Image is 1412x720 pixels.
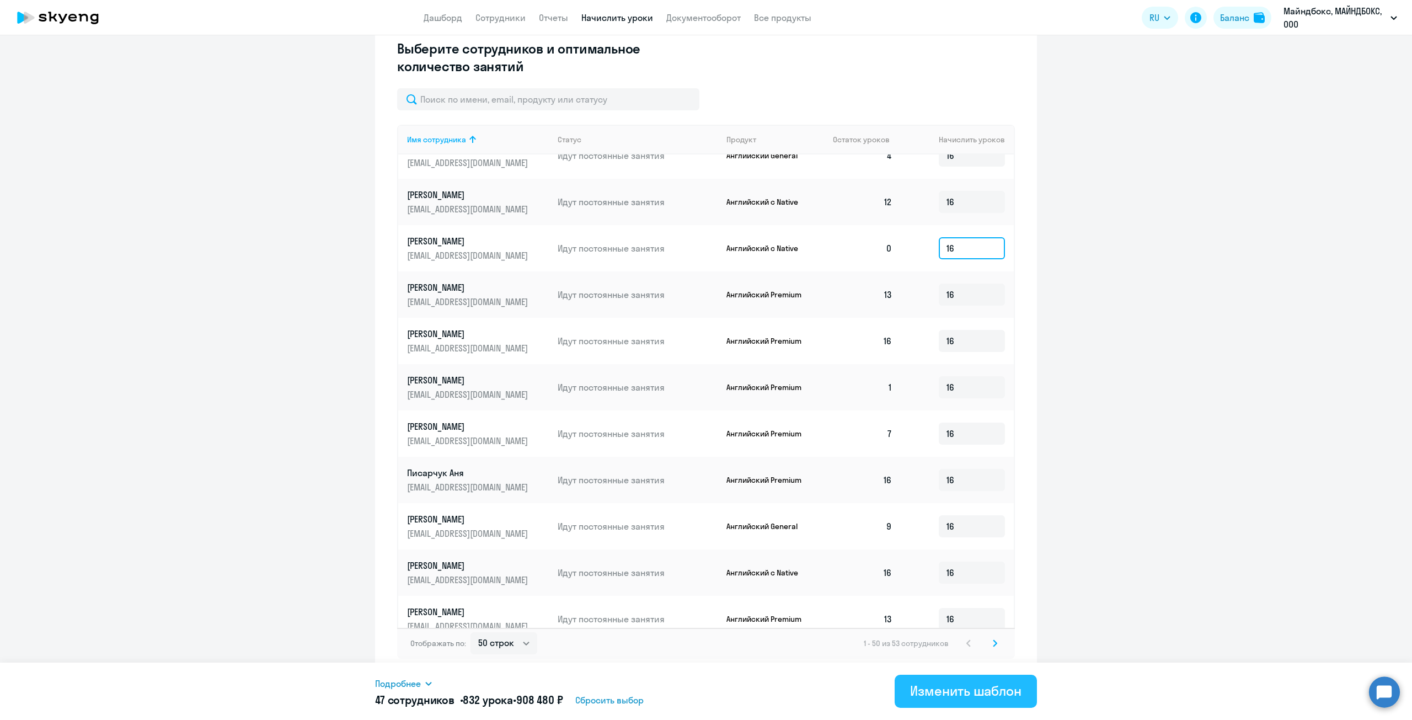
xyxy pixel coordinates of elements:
a: [PERSON_NAME][EMAIL_ADDRESS][DOMAIN_NAME] [407,374,549,401]
a: [PERSON_NAME][EMAIL_ADDRESS][DOMAIN_NAME] [407,235,549,262]
span: 1 - 50 из 53 сотрудников [864,638,949,648]
a: [PERSON_NAME][EMAIL_ADDRESS][DOMAIN_NAME] [407,189,549,215]
h5: 47 сотрудников • • [375,692,563,708]
td: 13 [824,271,901,318]
div: Имя сотрудника [407,135,549,145]
td: 9 [824,503,901,550]
th: Начислить уроков [901,125,1014,154]
p: Идут постоянные занятия [558,474,718,486]
div: Имя сотрудника [407,135,466,145]
p: [PERSON_NAME] [407,281,531,294]
td: 16 [824,318,901,364]
div: Продукт [726,135,756,145]
div: Продукт [726,135,825,145]
p: Английский Premium [726,475,809,485]
a: Отчеты [539,12,568,23]
p: [EMAIL_ADDRESS][DOMAIN_NAME] [407,249,531,262]
a: Писарчук Аня[EMAIL_ADDRESS][DOMAIN_NAME] [407,467,549,493]
p: Идут постоянные занятия [558,150,718,162]
p: [PERSON_NAME] [407,559,531,572]
p: [EMAIL_ADDRESS][DOMAIN_NAME] [407,527,531,540]
p: Английский Premium [726,382,809,392]
a: [PERSON_NAME][EMAIL_ADDRESS][DOMAIN_NAME] [407,328,549,354]
p: [EMAIL_ADDRESS][DOMAIN_NAME] [407,435,531,447]
p: [PERSON_NAME] [407,235,531,247]
div: Баланс [1220,11,1249,24]
a: [PERSON_NAME][EMAIL_ADDRESS][DOMAIN_NAME] [407,606,549,632]
p: [EMAIL_ADDRESS][DOMAIN_NAME] [407,157,531,169]
p: Писарчук Аня [407,467,531,479]
td: 12 [824,179,901,225]
p: Идут постоянные занятия [558,428,718,440]
button: Майндбокс, МАЙНДБОКС, ООО [1278,4,1403,31]
span: RU [1149,11,1159,24]
input: Поиск по имени, email, продукту или статусу [397,88,699,110]
a: Все продукты [754,12,811,23]
a: [PERSON_NAME][EMAIL_ADDRESS][DOMAIN_NAME] [407,281,549,308]
p: Английский Premium [726,614,809,624]
p: [EMAIL_ADDRESS][DOMAIN_NAME] [407,296,531,308]
p: Идут постоянные занятия [558,381,718,393]
span: Остаток уроков [833,135,890,145]
td: 7 [824,410,901,457]
a: [PERSON_NAME][EMAIL_ADDRESS][DOMAIN_NAME] [407,420,549,447]
p: Английский с Native [726,568,809,578]
a: [PERSON_NAME][EMAIL_ADDRESS][DOMAIN_NAME] [407,559,549,586]
td: 1 [824,364,901,410]
a: Сотрудники [475,12,526,23]
p: Идут постоянные занятия [558,520,718,532]
p: Идут постоянные занятия [558,242,718,254]
a: [PERSON_NAME][EMAIL_ADDRESS][DOMAIN_NAME] [407,142,549,169]
p: Английский с Native [726,197,809,207]
p: Идут постоянные занятия [558,567,718,579]
td: 16 [824,550,901,596]
span: Сбросить выбор [575,694,644,707]
td: 16 [824,457,901,503]
p: [EMAIL_ADDRESS][DOMAIN_NAME] [407,481,531,493]
td: 13 [824,596,901,642]
p: [EMAIL_ADDRESS][DOMAIN_NAME] [407,203,531,215]
span: 908 480 ₽ [516,693,563,707]
p: Английский Premium [726,290,809,300]
a: Документооборот [666,12,741,23]
p: [PERSON_NAME] [407,328,531,340]
a: Дашборд [424,12,462,23]
button: RU [1142,7,1178,29]
p: Идут постоянные занятия [558,289,718,301]
p: Английский General [726,151,809,161]
p: [EMAIL_ADDRESS][DOMAIN_NAME] [407,388,531,401]
p: [EMAIL_ADDRESS][DOMAIN_NAME] [407,574,531,586]
p: [EMAIL_ADDRESS][DOMAIN_NAME] [407,620,531,632]
h3: Выберите сотрудников и оптимальное количество занятий [397,40,676,75]
td: 4 [824,132,901,179]
p: [PERSON_NAME] [407,374,531,386]
a: Начислить уроки [581,12,653,23]
p: [PERSON_NAME] [407,420,531,433]
p: [PERSON_NAME] [407,606,531,618]
p: [PERSON_NAME] [407,189,531,201]
span: 832 урока [463,693,513,707]
div: Изменить шаблон [910,682,1021,700]
div: Статус [558,135,581,145]
p: Идут постоянные занятия [558,196,718,208]
p: Английский General [726,521,809,531]
p: Английский с Native [726,243,809,253]
div: Статус [558,135,718,145]
button: Балансbalance [1213,7,1271,29]
td: 0 [824,225,901,271]
div: Остаток уроков [833,135,901,145]
p: Идут постоянные занятия [558,613,718,625]
p: Идут постоянные занятия [558,335,718,347]
button: Изменить шаблон [895,675,1037,708]
p: Английский Premium [726,336,809,346]
a: [PERSON_NAME][EMAIL_ADDRESS][DOMAIN_NAME] [407,513,549,540]
p: Майндбокс, МАЙНДБОКС, ООО [1283,4,1386,31]
p: [PERSON_NAME] [407,513,531,525]
span: Отображать по: [410,638,466,648]
p: [EMAIL_ADDRESS][DOMAIN_NAME] [407,342,531,354]
p: Английский Premium [726,429,809,439]
span: Подробнее [375,677,421,690]
img: balance [1254,12,1265,23]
